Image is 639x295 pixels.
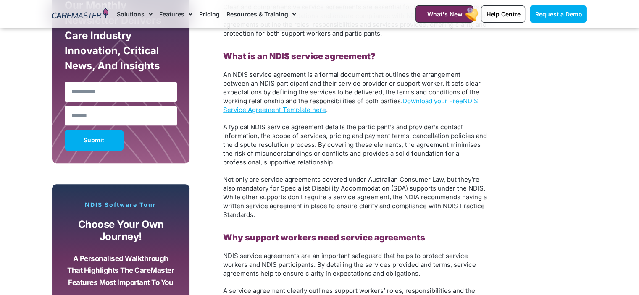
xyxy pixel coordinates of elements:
[427,10,462,18] span: What's New
[84,138,104,142] span: Submit
[223,123,487,166] span: A typical NDIS service agreement details the participant’s and provider’s contact information, th...
[223,97,478,114] a: NDIS Service Agreement Template here
[223,70,481,105] span: An NDIS service agreement is a formal document that outlines the arrangement between an NDIS part...
[535,10,582,18] span: Request a Demo
[402,97,463,105] a: Download your Free
[481,5,525,23] a: Help Centre
[67,253,175,289] p: A personalised walkthrough that highlights the CareMaster features most important to you
[65,130,124,151] button: Submit
[415,5,473,23] a: What's New
[60,201,181,209] p: NDIS Software Tour
[223,252,476,277] span: NDIS service agreements are an important safeguard that helps to protect service workers and NDIS...
[223,51,376,61] b: What is an NDIS service agreement?
[530,5,587,23] a: Request a Demo
[52,8,108,21] img: CareMaster Logo
[67,219,175,243] p: Choose your own journey!
[223,175,487,219] span: Not only are service agreements covered under Australian Consumer Law, but they’re also mandatory...
[486,10,520,18] span: Help Centre
[223,232,425,243] b: Why support workers need service agreements
[223,70,488,114] p: .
